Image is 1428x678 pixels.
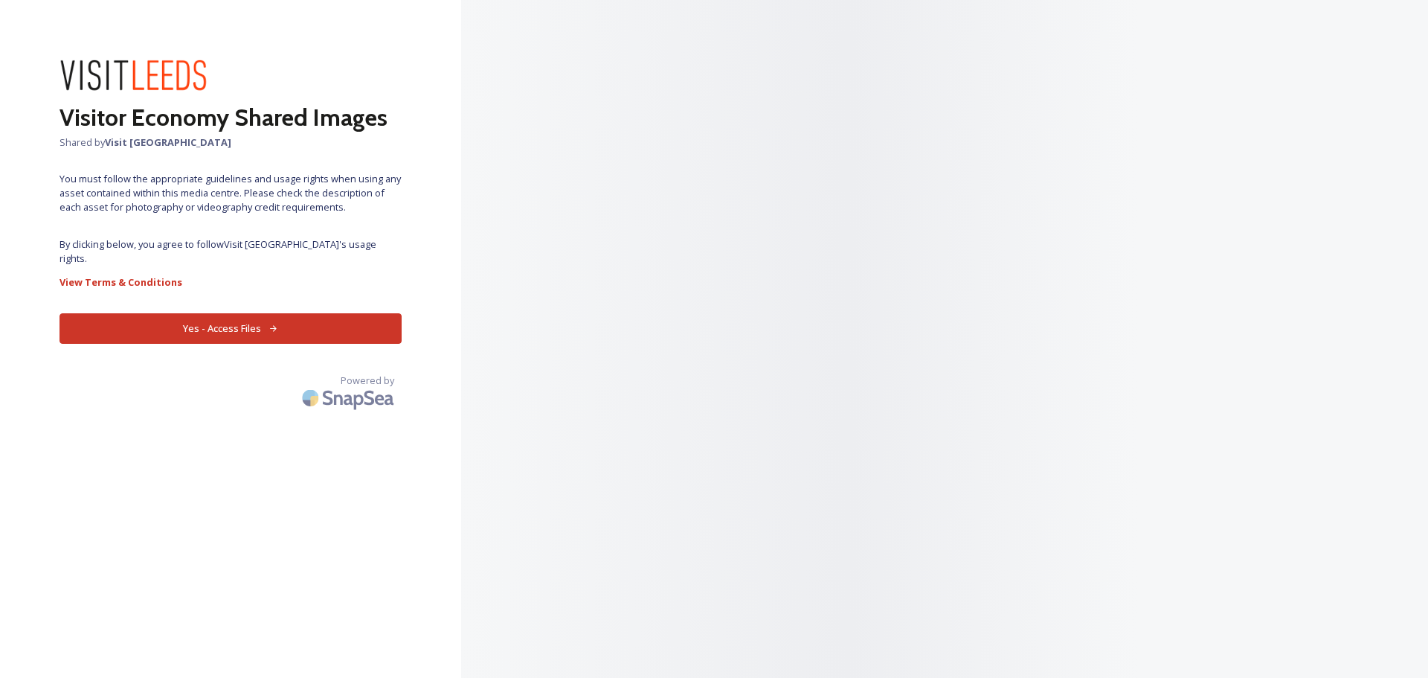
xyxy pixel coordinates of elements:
h2: Visitor Economy Shared Images [59,100,402,135]
span: By clicking below, you agree to follow Visit [GEOGRAPHIC_DATA] 's usage rights. [59,237,402,266]
img: SnapSea Logo [297,380,402,415]
img: download%20(2).png [59,60,208,92]
a: View Terms & Conditions [59,273,402,291]
span: You must follow the appropriate guidelines and usage rights when using any asset contained within... [59,172,402,215]
button: Yes - Access Files [59,313,402,344]
span: Shared by [59,135,402,150]
strong: Visit [GEOGRAPHIC_DATA] [105,135,231,149]
span: Powered by [341,374,394,388]
strong: View Terms & Conditions [59,275,182,289]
